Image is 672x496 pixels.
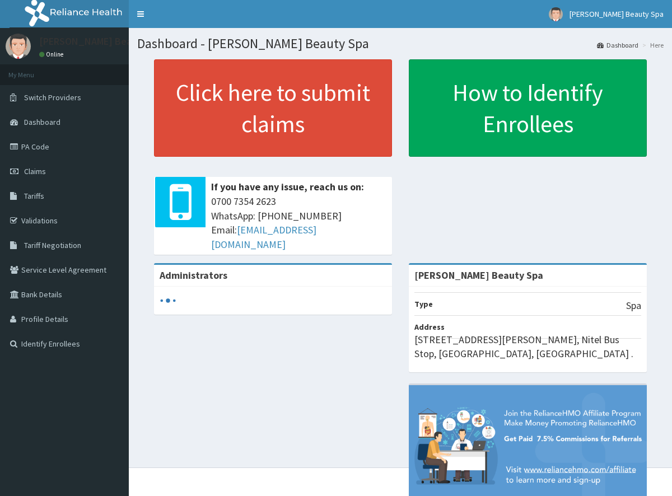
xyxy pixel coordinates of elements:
[24,166,46,176] span: Claims
[626,298,641,313] p: Spa
[24,92,81,102] span: Switch Providers
[160,269,227,282] b: Administrators
[137,36,664,51] h1: Dashboard - [PERSON_NAME] Beauty Spa
[549,7,563,21] img: User Image
[414,269,543,282] strong: [PERSON_NAME] Beauty Spa
[414,333,641,361] p: [STREET_ADDRESS][PERSON_NAME], Nitel Bus Stop, [GEOGRAPHIC_DATA], [GEOGRAPHIC_DATA] .
[211,223,316,251] a: [EMAIL_ADDRESS][DOMAIN_NAME]
[39,50,66,58] a: Online
[409,59,647,157] a: How to Identify Enrollees
[597,40,638,50] a: Dashboard
[6,34,31,59] img: User Image
[211,180,364,193] b: If you have any issue, reach us on:
[640,40,664,50] li: Here
[24,240,81,250] span: Tariff Negotiation
[570,9,664,19] span: [PERSON_NAME] Beauty Spa
[211,194,386,252] span: 0700 7354 2623 WhatsApp: [PHONE_NUMBER] Email:
[414,322,445,332] b: Address
[154,59,392,157] a: Click here to submit claims
[39,36,165,46] p: [PERSON_NAME] Beauty Spa
[160,292,176,309] svg: audio-loading
[24,191,44,201] span: Tariffs
[24,117,60,127] span: Dashboard
[414,299,433,309] b: Type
